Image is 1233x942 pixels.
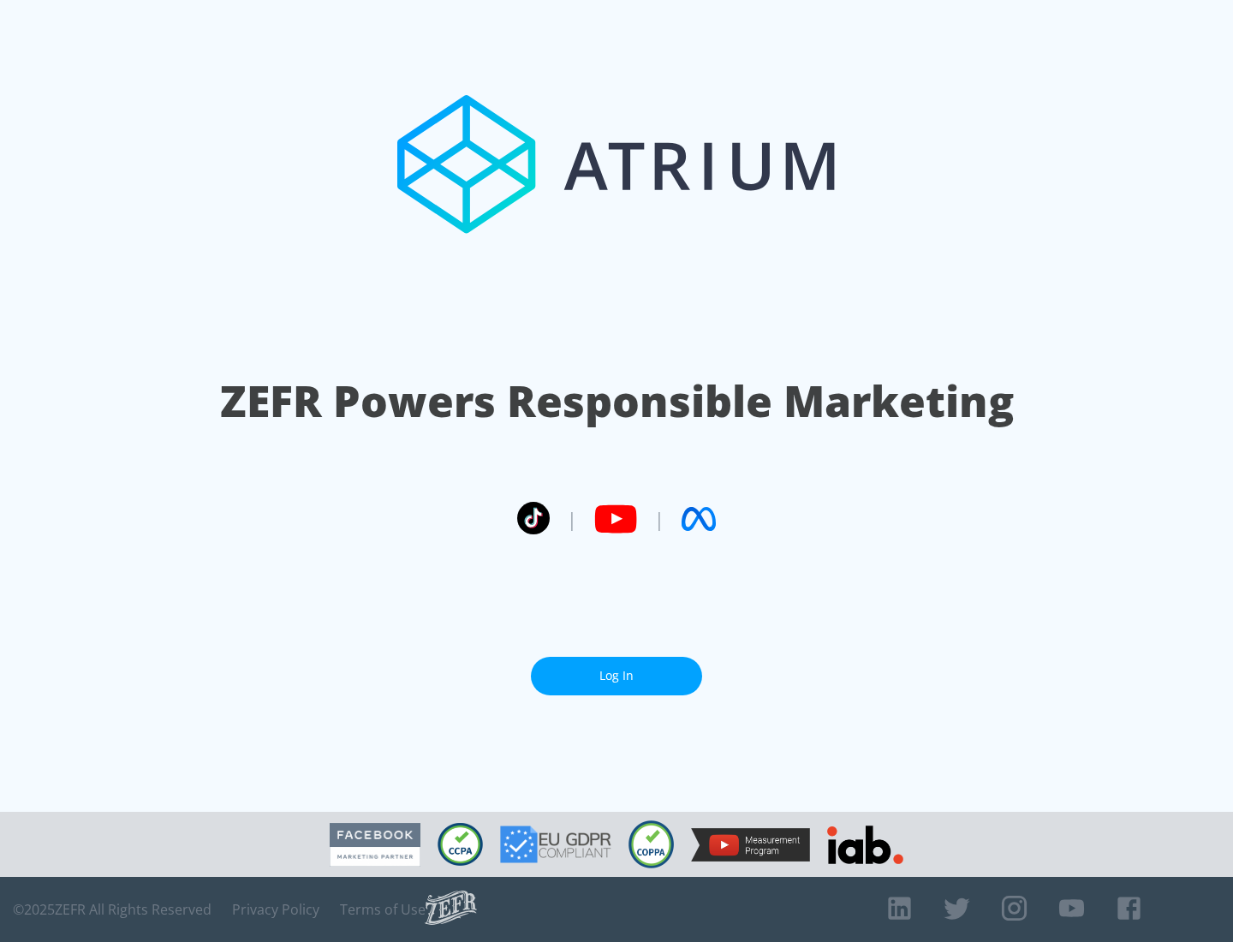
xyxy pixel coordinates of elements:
span: © 2025 ZEFR All Rights Reserved [13,901,211,918]
a: Log In [531,657,702,695]
img: CCPA Compliant [438,823,483,866]
img: COPPA Compliant [628,820,674,868]
span: | [567,506,577,532]
h1: ZEFR Powers Responsible Marketing [220,372,1014,431]
span: | [654,506,664,532]
a: Terms of Use [340,901,426,918]
img: GDPR Compliant [500,826,611,863]
a: Privacy Policy [232,901,319,918]
img: Facebook Marketing Partner [330,823,420,867]
img: IAB [827,826,903,864]
img: YouTube Measurement Program [691,828,810,862]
